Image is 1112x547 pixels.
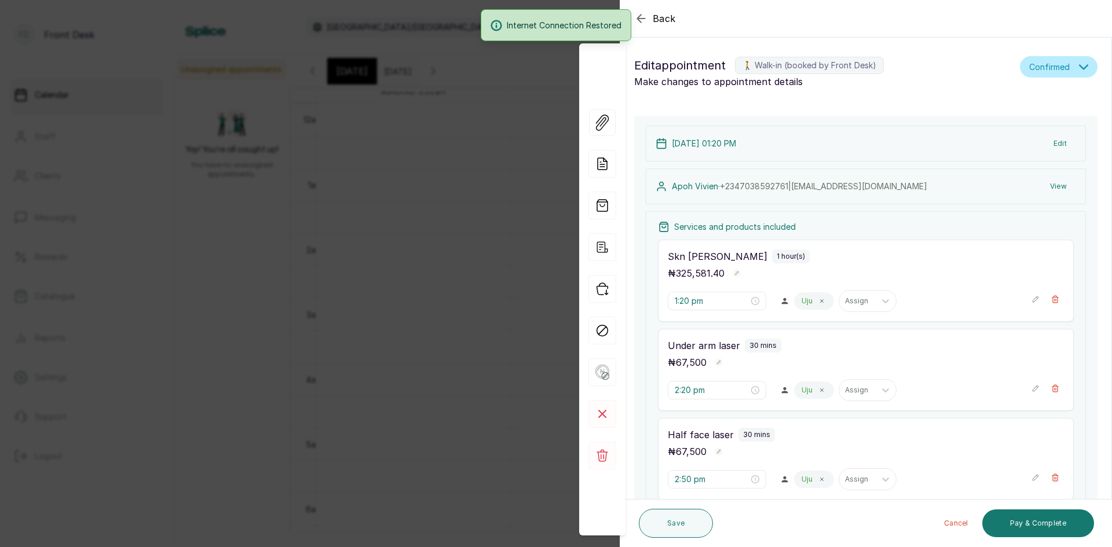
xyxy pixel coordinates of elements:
[935,509,978,537] button: Cancel
[1020,56,1098,78] button: Confirmed
[668,249,767,263] p: Skn [PERSON_NAME]
[676,267,725,279] span: 325,581.40
[1041,176,1076,197] button: View
[634,56,726,75] span: Edit appointment
[668,339,740,353] p: Under arm laser
[982,509,1094,537] button: Pay & Complete
[674,221,796,233] p: Services and products included
[802,475,813,484] p: Uju
[668,445,707,458] p: ₦
[802,296,813,306] p: Uju
[1029,61,1070,73] span: Confirmed
[735,57,884,74] label: 🚶 Walk-in (booked by Front Desk)
[507,19,621,31] span: Internet Connection Restored
[675,295,749,307] input: Select time
[676,446,707,457] span: 67,500
[675,384,749,397] input: Select time
[668,266,725,280] p: ₦
[639,509,713,538] button: Save
[1044,133,1076,154] button: Edit
[672,181,927,192] p: Apoh Vivien ·
[743,430,770,439] p: 30 mins
[749,341,777,350] p: 30 mins
[675,473,749,486] input: Select time
[668,428,734,442] p: Half face laser
[777,252,805,261] p: 1 hour(s)
[672,138,736,149] p: [DATE] 01:20 PM
[668,355,707,369] p: ₦
[676,357,707,368] span: 67,500
[802,386,813,395] p: Uju
[634,75,1015,89] p: Make changes to appointment details
[720,181,927,191] span: +234 7038592761 | [EMAIL_ADDRESS][DOMAIN_NAME]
